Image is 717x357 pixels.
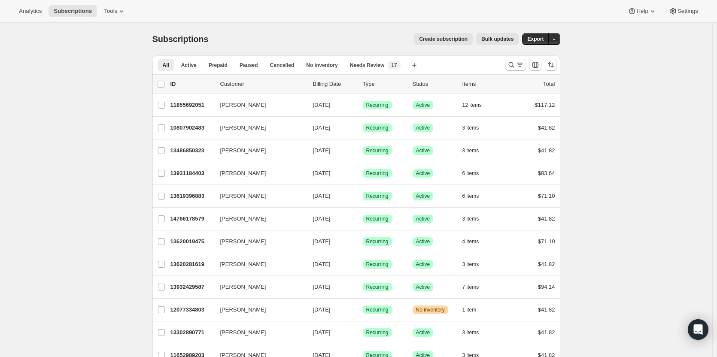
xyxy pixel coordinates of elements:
[462,145,489,157] button: 3 items
[170,236,555,248] div: 13620019475[PERSON_NAME][DATE]SuccessRecurringSuccessActive4 items$71.10
[350,62,385,69] span: Needs Review
[170,260,213,269] p: 13620281619
[170,190,555,202] div: 13619396883[PERSON_NAME][DATE]SuccessRecurringSuccessActive6 items$71.10
[170,192,213,200] p: 13619396883
[220,169,266,178] span: [PERSON_NAME]
[170,306,213,314] p: 12077334803
[215,326,301,339] button: [PERSON_NAME]
[170,101,213,109] p: 11855692051
[462,238,479,245] span: 4 items
[215,144,301,157] button: [PERSON_NAME]
[538,215,555,222] span: $41.82
[170,304,555,316] div: 12077334803[PERSON_NAME][DATE]SuccessRecurringWarningNo inventory1 item$41.82
[416,238,430,245] span: Active
[505,59,526,71] button: Search and filter results
[462,215,479,222] span: 3 items
[366,193,389,200] span: Recurring
[462,167,489,179] button: 6 items
[170,80,555,88] div: IDCustomerBilling DateTypeStatusItemsTotal
[366,170,389,177] span: Recurring
[538,170,555,176] span: $83.64
[462,281,489,293] button: 7 items
[170,327,555,339] div: 13302890771[PERSON_NAME][DATE]SuccessRecurringSuccessActive3 items$41.82
[366,261,389,268] span: Recurring
[527,36,544,42] span: Export
[220,306,266,314] span: [PERSON_NAME]
[462,236,489,248] button: 4 items
[462,170,479,177] span: 6 items
[366,215,389,222] span: Recurring
[414,33,473,45] button: Create subscription
[538,238,555,245] span: $71.10
[170,167,555,179] div: 13931184403[PERSON_NAME][DATE]SuccessRecurringSuccessActive6 items$83.64
[313,193,331,199] span: [DATE]
[538,147,555,154] span: $41.82
[545,59,557,71] button: Sort the results
[538,193,555,199] span: $71.10
[215,166,301,180] button: [PERSON_NAME]
[462,261,479,268] span: 3 items
[416,284,430,290] span: Active
[462,124,479,131] span: 3 items
[462,258,489,270] button: 3 items
[220,328,266,337] span: [PERSON_NAME]
[462,99,491,111] button: 12 items
[522,33,549,45] button: Export
[54,8,92,15] span: Subscriptions
[366,102,389,109] span: Recurring
[416,102,430,109] span: Active
[623,5,662,17] button: Help
[220,101,266,109] span: [PERSON_NAME]
[220,146,266,155] span: [PERSON_NAME]
[462,147,479,154] span: 3 items
[481,36,513,42] span: Bulk updates
[170,237,213,246] p: 13620019475
[462,327,489,339] button: 3 items
[313,238,331,245] span: [DATE]
[170,122,555,134] div: 10807902483[PERSON_NAME][DATE]SuccessRecurringSuccessActive3 items$41.82
[529,59,541,71] button: Customize table column order and visibility
[538,124,555,131] span: $41.82
[462,329,479,336] span: 3 items
[535,102,555,108] span: $117.12
[416,329,430,336] span: Active
[170,215,213,223] p: 14766178579
[19,8,42,15] span: Analytics
[462,284,479,290] span: 7 items
[270,62,295,69] span: Cancelled
[416,147,430,154] span: Active
[366,284,389,290] span: Recurring
[104,8,117,15] span: Tools
[363,80,406,88] div: Type
[313,284,331,290] span: [DATE]
[419,36,468,42] span: Create subscription
[49,5,97,17] button: Subscriptions
[313,329,331,336] span: [DATE]
[170,124,213,132] p: 10807902483
[462,193,479,200] span: 6 items
[462,122,489,134] button: 3 items
[215,98,301,112] button: [PERSON_NAME]
[306,62,337,69] span: No inventory
[462,213,489,225] button: 3 items
[416,124,430,131] span: Active
[678,8,698,15] span: Settings
[313,147,331,154] span: [DATE]
[462,306,477,313] span: 1 item
[313,124,331,131] span: [DATE]
[416,193,430,200] span: Active
[407,59,421,71] button: Create new view
[313,102,331,108] span: [DATE]
[416,261,430,268] span: Active
[215,121,301,135] button: [PERSON_NAME]
[313,261,331,267] span: [DATE]
[209,62,228,69] span: Prepaid
[170,146,213,155] p: 13486850323
[215,257,301,271] button: [PERSON_NAME]
[170,283,213,291] p: 13932429587
[366,329,389,336] span: Recurring
[170,213,555,225] div: 14766178579[PERSON_NAME][DATE]SuccessRecurringSuccessActive3 items$41.82
[170,258,555,270] div: 13620281619[PERSON_NAME][DATE]SuccessRecurringSuccessActive3 items$41.82
[215,212,301,226] button: [PERSON_NAME]
[220,192,266,200] span: [PERSON_NAME]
